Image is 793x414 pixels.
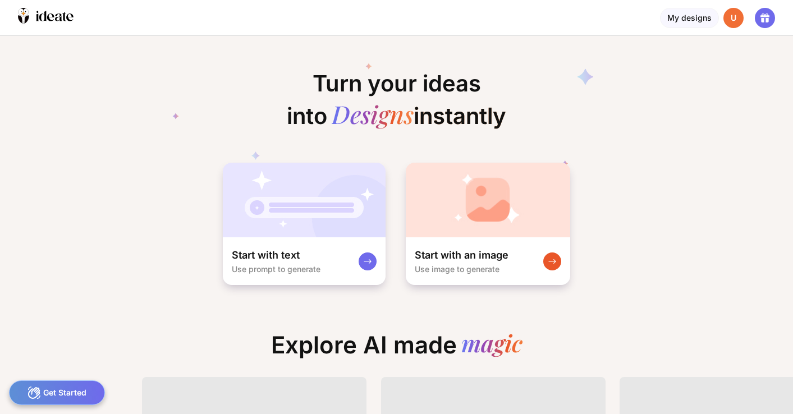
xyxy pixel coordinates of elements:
[406,163,570,237] img: startWithImageCardBg.jpg
[232,264,320,274] div: Use prompt to generate
[660,8,719,28] div: My designs
[223,163,386,237] img: startWithTextCardBg.jpg
[723,8,744,28] div: U
[415,264,499,274] div: Use image to generate
[9,380,105,405] div: Get Started
[262,331,531,368] div: Explore AI made
[415,249,508,262] div: Start with an image
[232,249,300,262] div: Start with text
[461,331,522,359] div: magic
